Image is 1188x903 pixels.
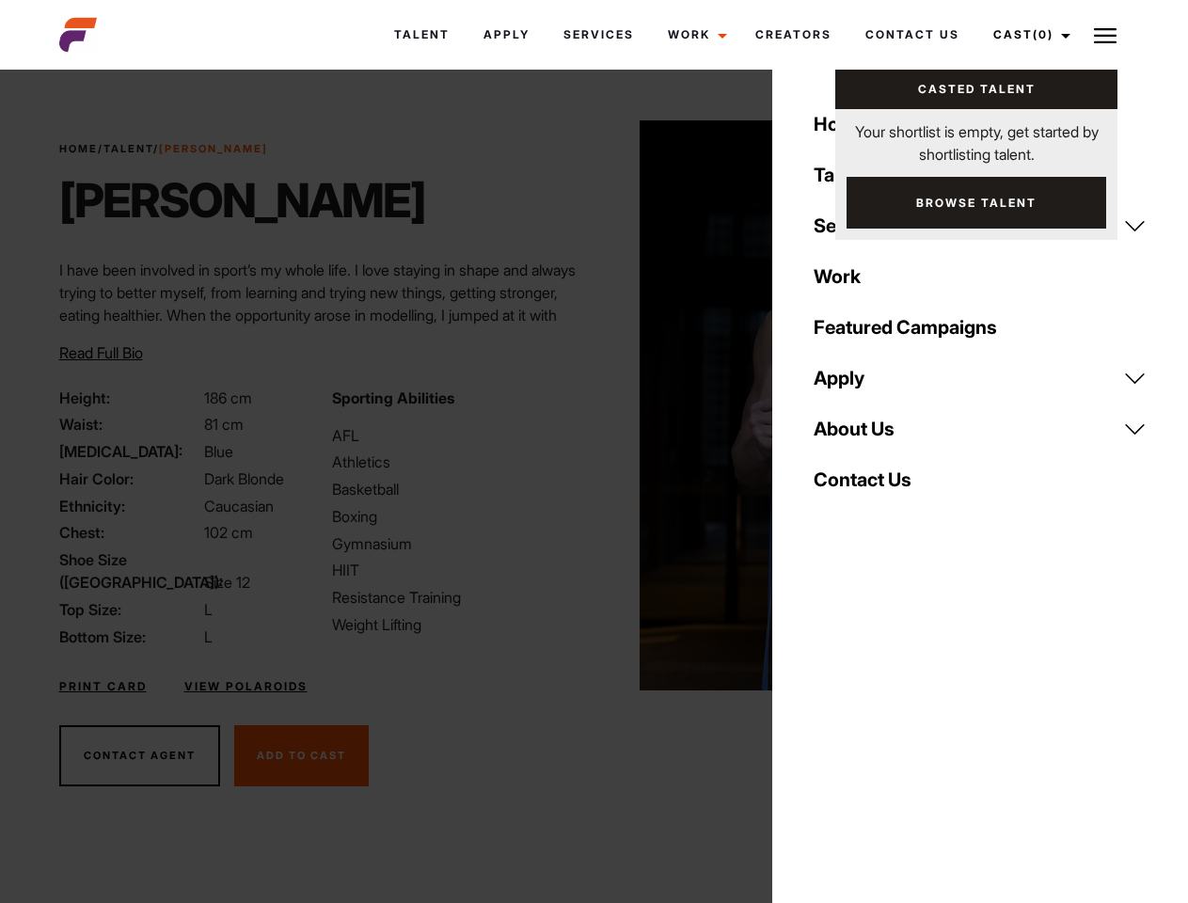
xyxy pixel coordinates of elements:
[234,725,369,787] button: Add To Cast
[467,9,546,60] a: Apply
[332,505,582,528] li: Boxing
[204,497,274,515] span: Caucasian
[651,9,738,60] a: Work
[802,454,1158,505] a: Contact Us
[802,302,1158,353] a: Featured Campaigns
[976,9,1082,60] a: Cast(0)
[59,598,200,621] span: Top Size:
[802,99,1158,150] a: Home
[204,415,244,434] span: 81 cm
[59,521,200,544] span: Chest:
[59,467,200,490] span: Hair Color:
[204,388,252,407] span: 186 cm
[835,70,1117,109] a: Casted Talent
[204,469,284,488] span: Dark Blonde
[332,451,582,473] li: Athletics
[204,573,250,592] span: Size 12
[332,613,582,636] li: Weight Lifting
[59,440,200,463] span: [MEDICAL_DATA]:
[802,404,1158,454] a: About Us
[103,142,153,155] a: Talent
[59,413,200,436] span: Waist:
[802,200,1158,251] a: Services
[847,177,1106,229] a: Browse Talent
[59,678,147,695] a: Print Card
[1094,24,1117,47] img: Burger icon
[1033,27,1053,41] span: (0)
[59,172,425,229] h1: [PERSON_NAME]
[332,559,582,581] li: HIIT
[59,142,98,155] a: Home
[59,387,200,409] span: Height:
[332,424,582,447] li: AFL
[332,586,582,609] li: Resistance Training
[59,341,143,364] button: Read Full Bio
[159,142,268,155] strong: [PERSON_NAME]
[59,725,220,787] button: Contact Agent
[59,343,143,362] span: Read Full Bio
[546,9,651,60] a: Services
[332,532,582,555] li: Gymnasium
[802,251,1158,302] a: Work
[59,495,200,517] span: Ethnicity:
[204,442,233,461] span: Blue
[59,141,268,157] span: / /
[835,109,1117,166] p: Your shortlist is empty, get started by shortlisting talent.
[377,9,467,60] a: Talent
[204,627,213,646] span: L
[59,16,97,54] img: cropped-aefm-brand-fav-22-square.png
[802,353,1158,404] a: Apply
[332,478,582,500] li: Basketball
[848,9,976,60] a: Contact Us
[204,523,253,542] span: 102 cm
[738,9,848,60] a: Creators
[59,259,583,439] p: I have been involved in sport’s my whole life. I love staying in shape and always trying to bette...
[184,678,308,695] a: View Polaroids
[204,600,213,619] span: L
[59,626,200,648] span: Bottom Size:
[332,388,454,407] strong: Sporting Abilities
[802,150,1158,200] a: Talent
[59,548,200,594] span: Shoe Size ([GEOGRAPHIC_DATA]):
[257,749,346,762] span: Add To Cast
